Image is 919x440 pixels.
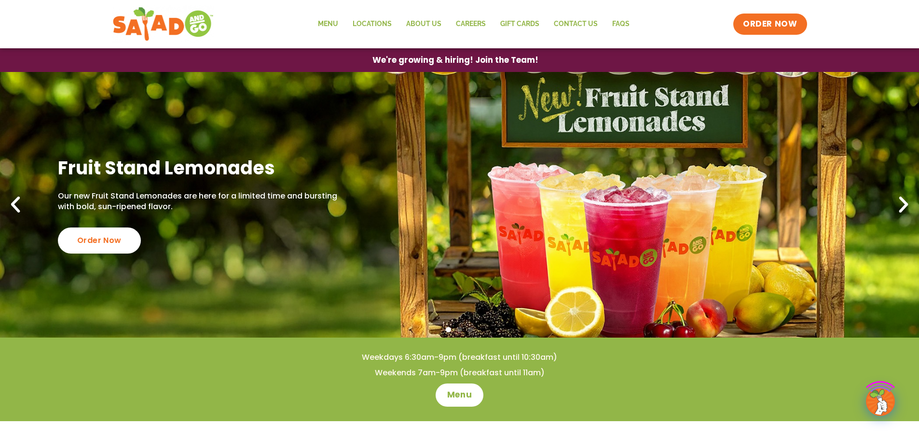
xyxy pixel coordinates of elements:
a: Menu [311,13,345,35]
a: Contact Us [547,13,605,35]
a: GIFT CARDS [493,13,547,35]
h2: Fruit Stand Lemonades [58,156,342,180]
p: Our new Fruit Stand Lemonades are here for a limited time and bursting with bold, sun-ripened fla... [58,191,342,213]
span: Go to slide 1 [446,327,451,332]
a: Careers [449,13,493,35]
nav: Menu [311,13,637,35]
h4: Weekends 7am-9pm (breakfast until 11am) [19,368,900,378]
span: ORDER NOW [743,18,797,30]
span: Go to slide 2 [457,327,462,332]
span: We're growing & hiring! Join the Team! [372,56,538,64]
div: Previous slide [5,194,26,215]
a: About Us [399,13,449,35]
h4: Weekdays 6:30am-9pm (breakfast until 10:30am) [19,352,900,363]
span: Menu [447,389,472,401]
a: Menu [436,383,483,407]
div: Next slide [893,194,914,215]
a: ORDER NOW [733,14,807,35]
a: Locations [345,13,399,35]
div: Order Now [58,227,141,254]
a: FAQs [605,13,637,35]
a: We're growing & hiring! Join the Team! [358,49,553,71]
span: Go to slide 3 [468,327,473,332]
img: new-SAG-logo-768×292 [112,5,214,43]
